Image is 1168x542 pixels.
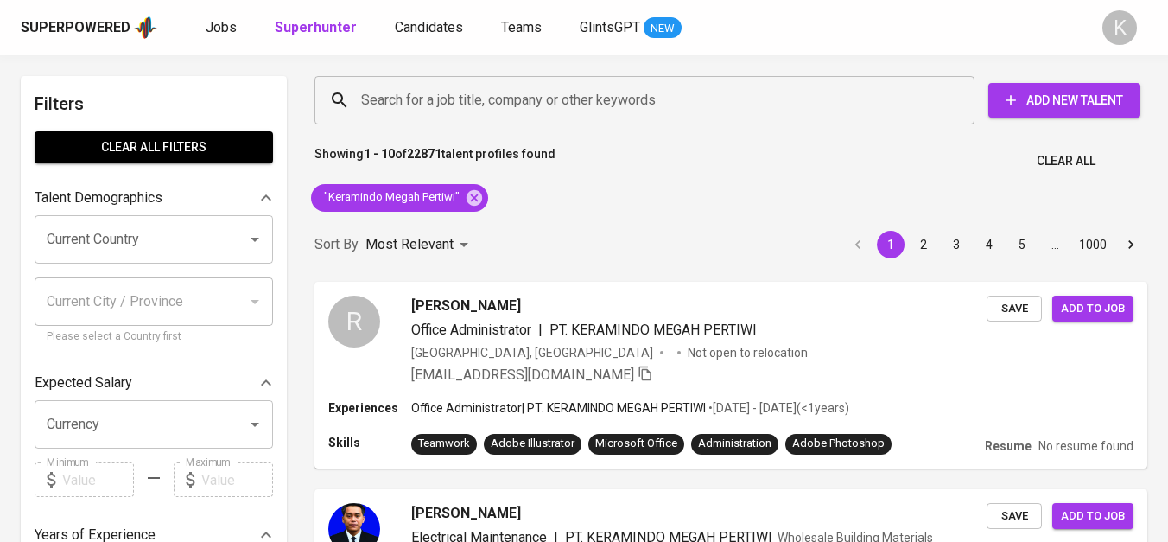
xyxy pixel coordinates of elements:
[206,17,240,39] a: Jobs
[1002,90,1127,112] span: Add New Talent
[988,83,1140,118] button: Add New Talent
[407,147,441,161] b: 22871
[35,90,273,118] h6: Filters
[314,145,555,177] p: Showing of talent profiles found
[1008,231,1036,258] button: Go to page 5
[995,507,1033,526] span: Save
[1038,437,1133,455] p: No resume found
[995,299,1033,319] span: Save
[328,434,411,451] p: Skills
[501,17,545,39] a: Teams
[792,436,885,452] div: Adobe Photoshop
[365,234,454,255] p: Most Relevant
[418,436,470,452] div: Teamwork
[243,412,267,437] button: Open
[411,503,521,524] span: [PERSON_NAME]
[580,17,682,39] a: GlintsGPT NEW
[243,227,267,252] button: Open
[698,436,771,452] div: Administration
[275,19,357,35] b: Superhunter
[411,296,521,316] span: [PERSON_NAME]
[1030,145,1102,177] button: Clear All
[62,462,134,497] input: Value
[501,19,542,35] span: Teams
[538,320,543,341] span: |
[395,19,463,35] span: Candidates
[35,188,162,208] p: Talent Demographics
[910,231,937,258] button: Go to page 2
[1061,507,1125,526] span: Add to job
[328,399,411,417] p: Experiences
[365,229,474,261] div: Most Relevant
[985,437,1032,455] p: Resume
[35,373,132,393] p: Expected Salary
[644,20,682,37] span: NEW
[328,296,380,348] div: R
[314,234,359,255] p: Sort By
[1052,503,1133,530] button: Add to job
[311,184,488,212] div: "Keramindo Megah Pertiwi"
[48,137,259,158] span: Clear All filters
[411,367,634,383] span: [EMAIL_ADDRESS][DOMAIN_NAME]
[877,231,905,258] button: page 1
[35,366,273,400] div: Expected Salary
[1041,236,1069,253] div: …
[706,399,849,417] p: • [DATE] - [DATE] ( <1 years )
[841,231,1147,258] nav: pagination navigation
[275,17,360,39] a: Superhunter
[943,231,970,258] button: Go to page 3
[206,19,237,35] span: Jobs
[314,282,1147,469] a: R[PERSON_NAME]Office Administrator|PT. KERAMINDO MEGAH PERTIWI[GEOGRAPHIC_DATA], [GEOGRAPHIC_DATA...
[580,19,640,35] span: GlintsGPT
[1074,231,1112,258] button: Go to page 1000
[47,328,261,346] p: Please select a Country first
[1037,150,1095,172] span: Clear All
[1061,299,1125,319] span: Add to job
[411,399,706,417] p: Office Administrator | PT. KERAMINDO MEGAH PERTIWI
[35,181,273,215] div: Talent Demographics
[491,436,574,452] div: Adobe Illustrator
[134,15,157,41] img: app logo
[987,296,1042,322] button: Save
[1052,296,1133,322] button: Add to job
[1117,231,1145,258] button: Go to next page
[201,462,273,497] input: Value
[21,18,130,38] div: Superpowered
[975,231,1003,258] button: Go to page 4
[688,344,808,361] p: Not open to relocation
[364,147,395,161] b: 1 - 10
[595,436,677,452] div: Microsoft Office
[35,131,273,163] button: Clear All filters
[21,15,157,41] a: Superpoweredapp logo
[987,503,1042,530] button: Save
[311,189,470,206] span: "Keramindo Megah Pertiwi"
[411,322,531,338] span: Office Administrator
[395,17,467,39] a: Candidates
[411,344,653,361] div: [GEOGRAPHIC_DATA], [GEOGRAPHIC_DATA]
[1102,10,1137,45] div: K
[549,322,757,338] span: PT. KERAMINDO MEGAH PERTIWI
